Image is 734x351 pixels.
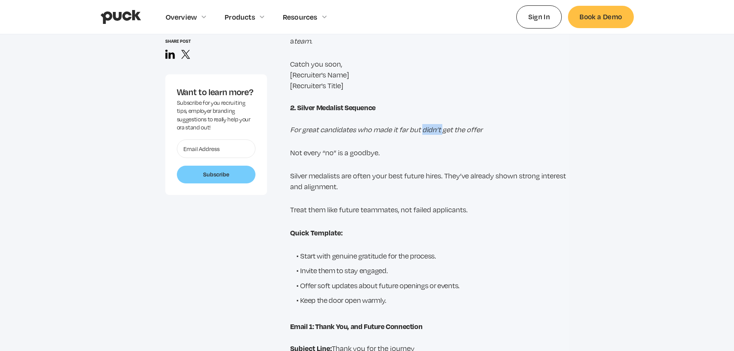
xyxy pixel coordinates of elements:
[290,204,569,215] p: Treat them like future teammates, not failed applicants.
[177,139,255,158] input: Email Address
[290,125,482,134] em: For great candidates who made it far but didn’t get the offer
[294,37,311,45] em: team
[225,13,255,21] div: Products
[296,265,569,275] li: Invite them to stay engaged.
[290,59,569,91] p: Catch you soon, [Recruiter's Name] [Recruiter's Title]
[296,250,569,260] li: Start with genuine gratitude for the process.
[283,13,317,21] div: Resources
[177,139,255,183] form: Want to learn more?
[290,170,569,192] p: Silver medalists are often your best future hires. They’ve already shown strong interest and alig...
[290,25,569,46] p: Anyway, I just thought you might like a closer look at what makes our team feel like a .
[290,321,423,331] strong: Email 1: Thank You, and Future Connection
[177,166,255,183] input: Subscribe
[166,13,197,21] div: Overview
[177,86,255,98] div: Want to learn more?
[165,39,267,44] div: Share post
[290,102,376,112] strong: 2. Silver Medalist Sequence
[296,280,569,290] li: Offer soft updates about future openings or events.
[290,147,569,158] p: Not every “no” is a goodbye.
[177,99,255,132] div: Subscribe for you recruiting tips, employer branding suggestions to really help your ora stand out!
[290,228,343,237] strong: Quick Template:
[568,6,633,28] a: Book a Demo
[516,5,562,28] a: Sign In
[296,295,569,305] li: Keep the door open warmly.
